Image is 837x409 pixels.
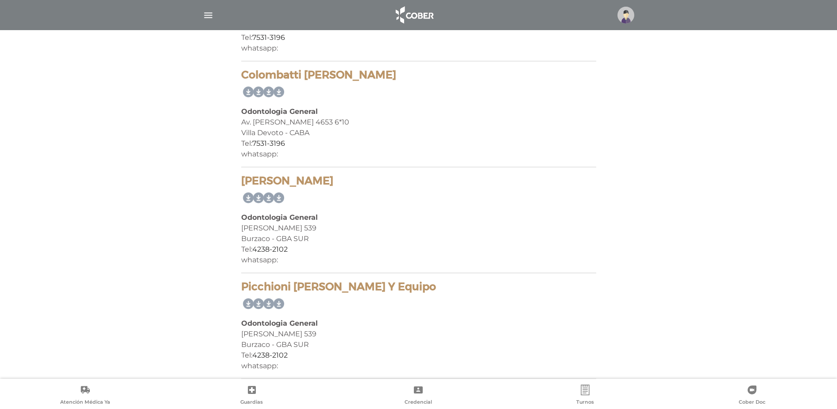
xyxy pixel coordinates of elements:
img: profile-placeholder.svg [617,7,634,23]
div: [PERSON_NAME] 539 [241,223,596,234]
div: Tel: [241,138,596,149]
b: Odontologia General [241,319,318,327]
a: Turnos [502,385,669,407]
h4: [PERSON_NAME] [241,175,596,187]
div: Tel: [241,350,596,361]
div: whatsapp: [241,255,596,265]
b: Odontologia General [241,213,318,222]
span: Guardias [240,399,263,407]
a: Atención Médica Ya [2,385,169,407]
h4: Picchioni [PERSON_NAME] Y Equipo [241,280,596,293]
a: Credencial [335,385,502,407]
img: Cober_menu-lines-white.svg [203,10,214,21]
span: Credencial [405,399,432,407]
a: 7531-3196 [252,33,285,42]
div: [PERSON_NAME] 539 [241,329,596,339]
div: Tel: [241,32,596,43]
a: Guardias [169,385,336,407]
div: whatsapp: [241,43,596,54]
a: 4238-2102 [252,351,288,359]
div: whatsapp: [241,361,596,371]
span: Cober Doc [739,399,765,407]
span: Atención Médica Ya [60,399,110,407]
div: Burzaco - GBA SUR [241,234,596,244]
b: Odontologia General [241,107,318,116]
div: Burzaco - GBA SUR [241,339,596,350]
div: Av. [PERSON_NAME] 4653 6*10 [241,117,596,128]
div: Villa Devoto - CABA [241,128,596,138]
img: logo_cober_home-white.png [391,4,437,26]
div: whatsapp: [241,149,596,160]
span: Turnos [576,399,594,407]
h4: Colombatti [PERSON_NAME] [241,69,596,82]
a: Cober Doc [668,385,835,407]
a: 4238-2102 [252,245,288,253]
a: 7531-3196 [252,139,285,148]
div: Tel: [241,244,596,255]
